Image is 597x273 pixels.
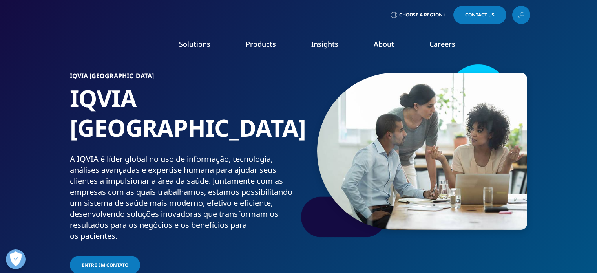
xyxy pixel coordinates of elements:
[133,27,530,64] nav: Primary
[453,6,506,24] a: Contact Us
[179,39,210,49] a: Solutions
[82,262,128,268] span: Entre em contato
[311,39,338,49] a: Insights
[399,12,443,18] span: Choose a Region
[429,39,455,49] a: Careers
[70,84,296,154] h1: IQVIA [GEOGRAPHIC_DATA]
[70,154,296,242] div: A IQVIA é líder global no uso de informação, tecnologia, análises avançadas e expertise humana pa...
[6,249,26,269] button: Abrir preferências
[465,13,495,17] span: Contact Us
[70,73,296,84] h6: IQVIA [GEOGRAPHIC_DATA]
[317,73,527,230] img: 106_small-group-discussion.jpg
[374,39,394,49] a: About
[246,39,276,49] a: Products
